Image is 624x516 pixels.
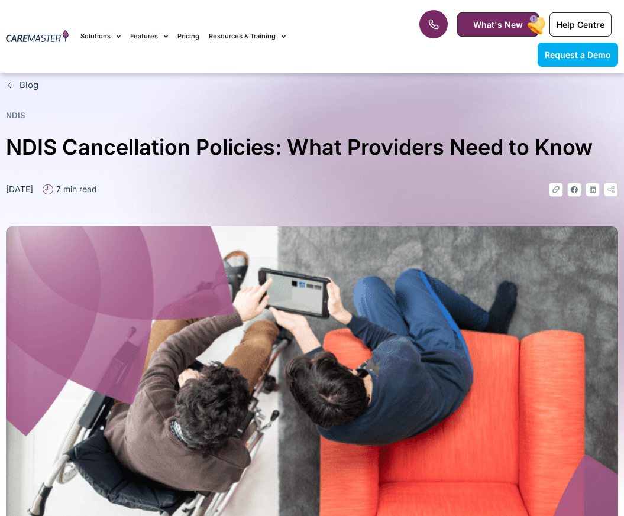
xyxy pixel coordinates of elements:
[6,79,618,92] a: Blog
[6,111,25,120] a: NDIS
[17,79,38,92] span: Blog
[53,183,97,195] span: 7 min read
[177,17,199,56] a: Pricing
[545,50,611,60] span: Request a Demo
[549,12,612,37] a: Help Centre
[130,17,168,56] a: Features
[473,20,523,30] span: What's New
[6,184,33,194] time: [DATE]
[538,43,618,67] a: Request a Demo
[457,12,539,37] a: What's New
[6,30,69,43] img: CareMaster Logo
[557,20,604,30] span: Help Centre
[209,17,286,56] a: Resources & Training
[6,130,618,165] h1: NDIS Cancellation Policies: What Providers Need to Know
[80,17,121,56] a: Solutions
[80,17,397,56] nav: Menu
